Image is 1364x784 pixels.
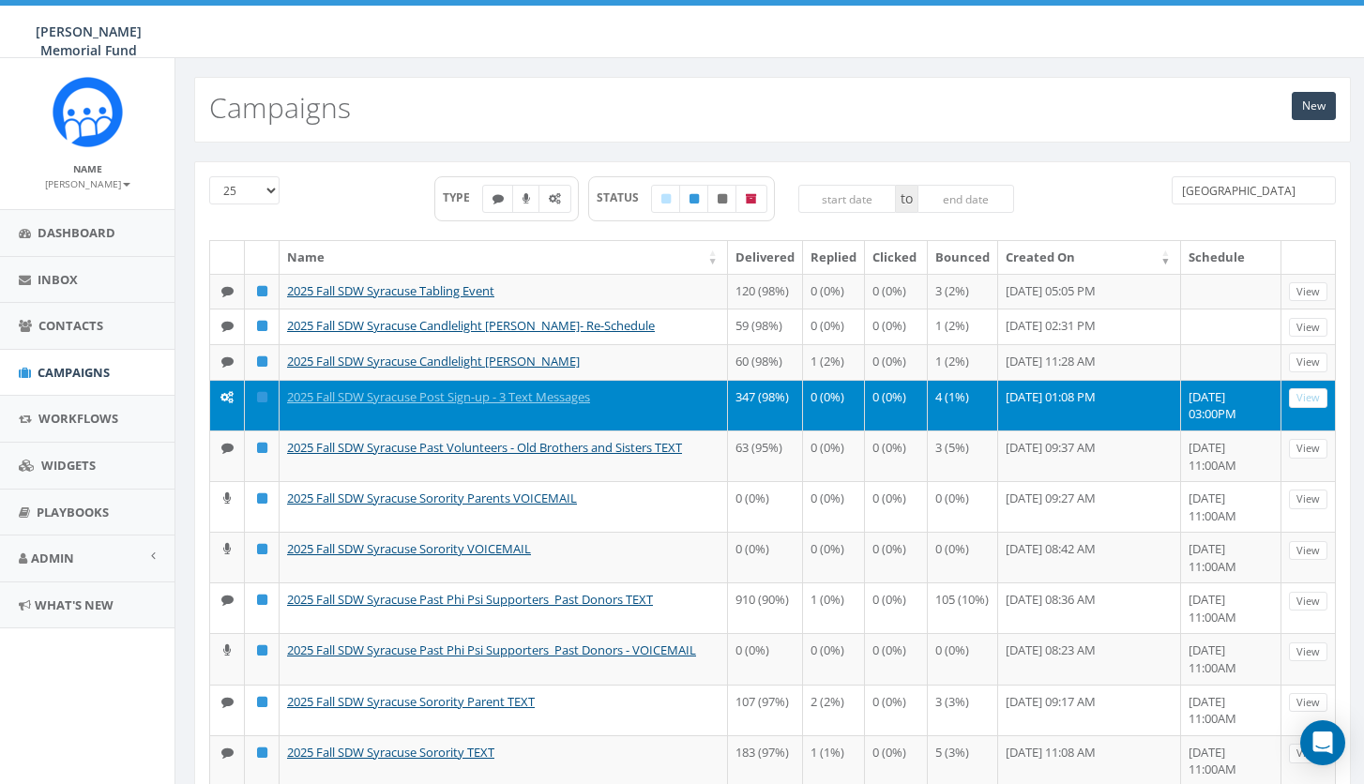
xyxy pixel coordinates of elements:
[1181,582,1281,633] td: [DATE] 11:00AM
[998,380,1181,430] td: [DATE] 01:08 PM
[865,241,928,274] th: Clicked
[597,189,652,205] span: STATUS
[1172,176,1336,204] input: Type to search
[41,457,96,474] span: Widgets
[928,685,998,735] td: 3 (3%)
[728,430,803,481] td: 63 (95%)
[257,543,267,555] i: Published
[1289,282,1327,302] a: View
[803,633,865,684] td: 0 (0%)
[443,189,483,205] span: TYPE
[928,309,998,344] td: 1 (2%)
[896,185,917,213] span: to
[221,320,234,332] i: Text SMS
[257,644,267,656] i: Published
[287,641,696,658] a: 2025 Fall SDW Syracuse Past Phi Psi Supporters_Past Donors - VOICEMAIL
[257,285,267,297] i: Published
[287,540,531,557] a: 2025 Fall SDW Syracuse Sorority VOICEMAIL
[803,380,865,430] td: 0 (0%)
[221,746,234,759] i: Text SMS
[223,543,231,555] i: Ringless Voice Mail
[31,550,74,566] span: Admin
[690,193,699,204] i: Published
[998,274,1181,309] td: [DATE] 05:05 PM
[1289,744,1327,763] a: View
[1289,541,1327,561] a: View
[512,185,540,213] label: Ringless Voice Mail
[257,355,267,368] i: Published
[928,241,998,274] th: Bounced
[998,241,1181,274] th: Created On: activate to sort column ascending
[287,353,580,369] a: 2025 Fall SDW Syracuse Candlelight [PERSON_NAME]
[38,364,110,381] span: Campaigns
[1289,490,1327,509] a: View
[287,490,577,506] a: 2025 Fall SDW Syracuse Sorority Parents VOICEMAIL
[1289,318,1327,338] a: View
[735,185,767,213] label: Archived
[1181,241,1281,274] th: Schedule
[865,633,928,684] td: 0 (0%)
[718,193,727,204] i: Unpublished
[865,309,928,344] td: 0 (0%)
[287,282,494,299] a: 2025 Fall SDW Syracuse Tabling Event
[803,582,865,633] td: 1 (0%)
[73,162,102,175] small: Name
[1181,633,1281,684] td: [DATE] 11:00AM
[287,744,494,761] a: 2025 Fall SDW Syracuse Sorority TEXT
[220,391,234,403] i: Automated Message
[287,388,590,405] a: 2025 Fall SDW Syracuse Post Sign-up - 3 Text Messages
[928,430,998,481] td: 3 (5%)
[538,185,571,213] label: Automated Message
[928,274,998,309] td: 3 (2%)
[1289,642,1327,662] a: View
[998,685,1181,735] td: [DATE] 09:17 AM
[998,532,1181,582] td: [DATE] 08:42 AM
[728,274,803,309] td: 120 (98%)
[549,193,561,204] i: Automated Message
[45,174,130,191] a: [PERSON_NAME]
[38,271,78,288] span: Inbox
[651,185,681,213] label: Draft
[728,633,803,684] td: 0 (0%)
[865,274,928,309] td: 0 (0%)
[928,532,998,582] td: 0 (0%)
[257,746,267,759] i: Published
[679,185,709,213] label: Published
[998,582,1181,633] td: [DATE] 08:36 AM
[998,344,1181,380] td: [DATE] 11:28 AM
[280,241,728,274] th: Name: activate to sort column ascending
[661,193,671,204] i: Draft
[728,309,803,344] td: 59 (98%)
[803,344,865,380] td: 1 (2%)
[37,504,109,520] span: Playbooks
[287,317,655,334] a: 2025 Fall SDW Syracuse Candlelight [PERSON_NAME]- Re-Schedule
[865,582,928,633] td: 0 (0%)
[865,380,928,430] td: 0 (0%)
[865,685,928,735] td: 0 (0%)
[35,596,114,613] span: What's New
[917,185,1015,213] input: end date
[865,344,928,380] td: 0 (0%)
[287,439,682,456] a: 2025 Fall SDW Syracuse Past Volunteers - Old Brothers and Sisters TEXT
[803,241,865,274] th: Replied
[1292,92,1336,120] a: New
[998,430,1181,481] td: [DATE] 09:37 AM
[493,193,504,204] i: Text SMS
[1289,693,1327,713] a: View
[221,594,234,606] i: Text SMS
[928,344,998,380] td: 1 (2%)
[1181,532,1281,582] td: [DATE] 11:00AM
[865,532,928,582] td: 0 (0%)
[803,685,865,735] td: 2 (2%)
[865,430,928,481] td: 0 (0%)
[287,591,653,608] a: 2025 Fall SDW Syracuse Past Phi Psi Supporters_Past Donors TEXT
[707,185,737,213] label: Unpublished
[223,492,231,505] i: Ringless Voice Mail
[257,696,267,708] i: Published
[728,344,803,380] td: 60 (98%)
[1289,592,1327,611] a: View
[928,481,998,532] td: 0 (0%)
[728,241,803,274] th: Delivered
[38,317,103,334] span: Contacts
[798,185,896,213] input: start date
